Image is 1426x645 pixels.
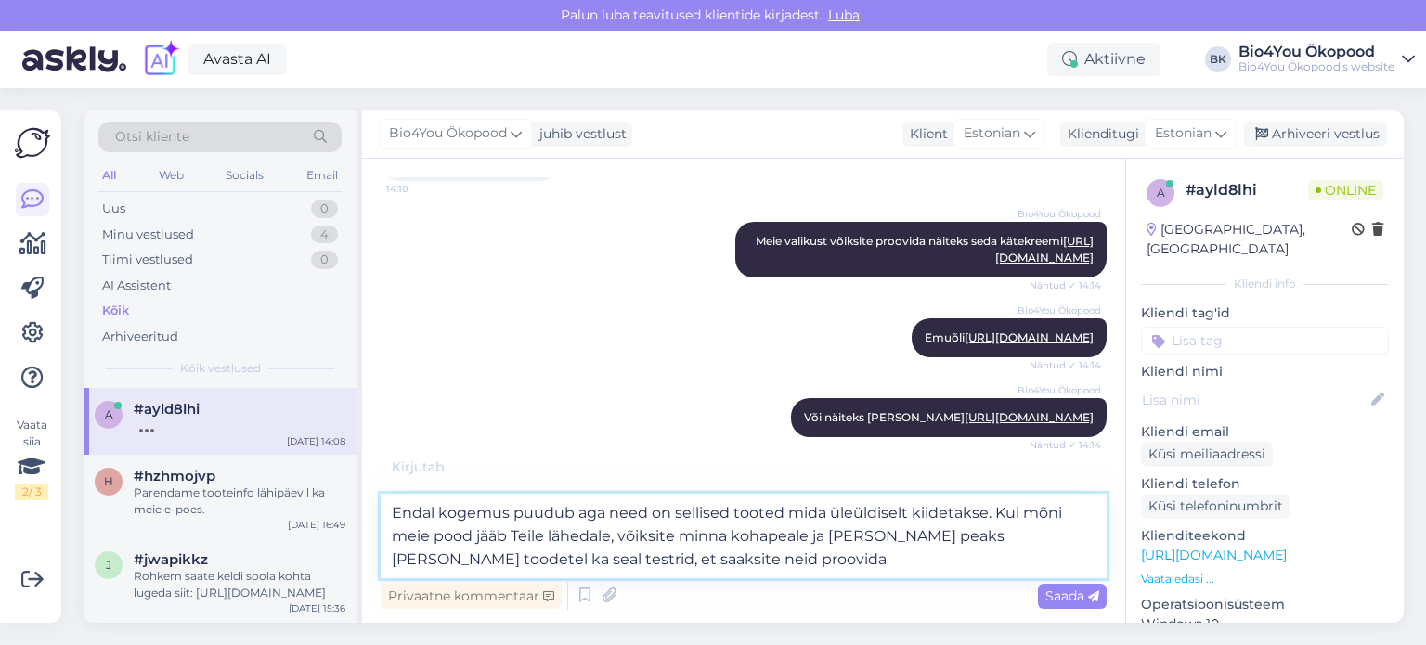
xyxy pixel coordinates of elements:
[1141,614,1389,634] p: Windows 10
[288,518,345,532] div: [DATE] 16:49
[925,330,1094,344] span: Emuõli
[188,44,287,75] a: Avasta AI
[15,417,48,500] div: Vaata siia
[15,125,50,161] img: Askly Logo
[311,251,338,269] div: 0
[180,360,261,377] span: Kõik vestlused
[1141,442,1273,467] div: Küsi meiliaadressi
[381,494,1107,578] textarea: Endal kogemus puudub aga need on sellised tooted mida üleüldiselt kiidetakse. Kui mõni meie pood ...
[532,124,627,144] div: juhib vestlust
[1157,186,1165,200] span: a
[965,410,1094,424] a: [URL][DOMAIN_NAME]
[1238,45,1415,74] a: Bio4You ÖkopoodBio4You Ökopood's website
[964,123,1020,144] span: Estonian
[1155,123,1212,144] span: Estonian
[1141,595,1389,614] p: Operatsioonisüsteem
[98,163,120,187] div: All
[15,484,48,500] div: 2 / 3
[303,163,342,187] div: Email
[105,407,113,421] span: a
[311,226,338,244] div: 4
[1205,46,1231,72] div: BK
[965,330,1094,344] a: [URL][DOMAIN_NAME]
[1141,362,1389,381] p: Kliendi nimi
[289,601,345,615] div: [DATE] 15:36
[1141,526,1389,546] p: Klienditeekond
[1142,390,1368,410] input: Lisa nimi
[1030,438,1101,452] span: Nähtud ✓ 14:14
[1141,494,1290,519] div: Küsi telefoninumbrit
[1141,303,1389,323] p: Kliendi tag'id
[102,328,178,346] div: Arhiveeritud
[823,6,865,23] span: Luba
[287,434,345,448] div: [DATE] 14:08
[804,410,1094,424] span: Või näiteks [PERSON_NAME]
[134,401,200,418] span: #ayld8lhi
[102,251,193,269] div: Tiimi vestlused
[1141,547,1287,563] a: [URL][DOMAIN_NAME]
[1238,59,1394,74] div: Bio4You Ökopood's website
[1047,43,1160,76] div: Aktiivne
[1141,474,1389,494] p: Kliendi telefon
[1238,45,1394,59] div: Bio4You Ökopood
[1147,220,1352,259] div: [GEOGRAPHIC_DATA], [GEOGRAPHIC_DATA]
[102,277,171,295] div: AI Assistent
[222,163,267,187] div: Socials
[1244,122,1387,147] div: Arhiveeri vestlus
[1045,587,1099,604] span: Saada
[1018,383,1101,397] span: Bio4You Ökopood
[141,40,180,79] img: explore-ai
[102,226,194,244] div: Minu vestlused
[134,484,345,518] div: Parendame tooteinfo lähipäevil ka meie e-poes.
[1141,276,1389,292] div: Kliendi info
[756,234,1094,264] span: Meie valikust võiksite proovida näiteks seda kätekreemi
[134,468,215,484] span: #hzhmojvp
[381,584,562,609] div: Privaatne kommentaar
[1186,179,1308,201] div: # ayld8lhi
[311,200,338,218] div: 0
[1030,358,1101,372] span: Nähtud ✓ 14:14
[1141,327,1389,355] input: Lisa tag
[102,302,129,320] div: Kõik
[134,551,208,568] span: #jwapikkz
[134,568,345,601] div: Rohkem saate keldi soola kohta lugeda siit: [URL][DOMAIN_NAME]
[386,182,456,196] span: 14:10
[1018,207,1101,221] span: Bio4You Ökopood
[1018,303,1101,317] span: Bio4You Ökopood
[155,163,188,187] div: Web
[381,458,1107,477] div: Kirjutab
[1308,180,1383,200] span: Online
[1060,124,1139,144] div: Klienditugi
[115,127,189,147] span: Otsi kliente
[102,200,125,218] div: Uus
[1030,278,1101,292] span: Nähtud ✓ 14:14
[104,474,113,488] span: h
[106,558,111,572] span: j
[1141,422,1389,442] p: Kliendi email
[389,123,507,144] span: Bio4You Ökopood
[1141,571,1389,587] p: Vaata edasi ...
[902,124,948,144] div: Klient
